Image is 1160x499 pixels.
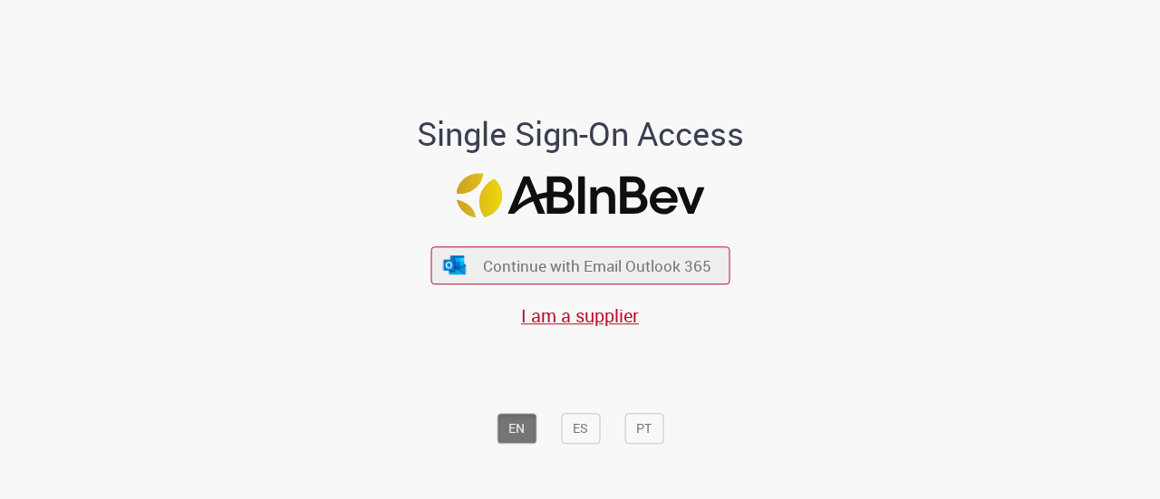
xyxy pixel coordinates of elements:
[456,173,704,217] img: Logo ABInBev
[561,413,600,444] button: ES
[521,303,639,328] a: I am a supplier
[624,413,663,444] button: PT
[442,255,468,274] img: ícone Azure/Microsoft 360
[483,255,711,276] span: Continue with Email Outlook 365
[430,247,730,284] button: ícone Azure/Microsoft 360 Continue with Email Outlook 365
[329,116,832,152] h1: Single Sign-On Access
[497,413,536,444] button: EN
